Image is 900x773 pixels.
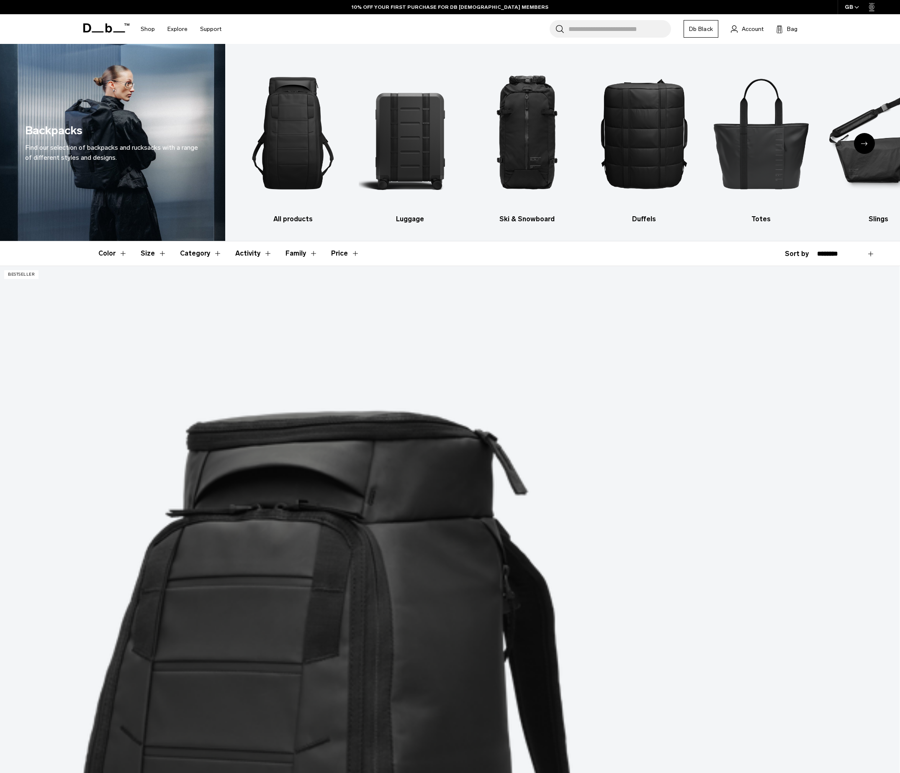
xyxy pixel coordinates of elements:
a: Db Luggage [359,56,461,224]
div: Next slide [854,133,875,154]
button: Toggle Filter [141,241,167,266]
img: Db [593,56,695,210]
button: Bag [776,24,797,34]
a: Db Duffels [593,56,695,224]
a: Account [731,24,764,34]
a: Explore [167,14,188,44]
button: Toggle Price [331,241,360,266]
li: 5 / 10 [710,56,813,224]
h3: All products [242,214,345,224]
img: Db [359,56,461,210]
li: 2 / 10 [359,56,461,224]
a: Db Totes [710,56,813,224]
a: Db Black [684,20,718,38]
li: 1 / 10 [242,56,345,224]
span: Find our selection of backpacks and rucksacks with a range of different styles and designs. [25,143,198,161]
li: 4 / 10 [593,56,695,224]
button: Toggle Filter [180,241,222,266]
h3: Luggage [359,214,461,224]
img: Db [710,56,813,210]
span: Account [742,25,764,33]
nav: Main Navigation [134,14,228,44]
button: Toggle Filter [98,241,127,266]
h3: Totes [710,214,813,224]
button: Toggle Filter [285,241,318,266]
a: Shop [141,14,155,44]
button: Toggle Filter [235,241,272,266]
h3: Duffels [593,214,695,224]
a: Support [200,14,221,44]
a: Db All products [242,56,345,224]
img: Db [242,56,345,210]
a: 10% OFF YOUR FIRST PURCHASE FOR DB [DEMOGRAPHIC_DATA] MEMBERS [352,3,548,11]
img: Db [476,56,579,210]
li: 3 / 10 [476,56,579,224]
h1: Backpacks [25,122,82,139]
h3: Ski & Snowboard [476,214,579,224]
a: Db Ski & Snowboard [476,56,579,224]
span: Bag [787,25,797,33]
p: Bestseller [4,270,39,279]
